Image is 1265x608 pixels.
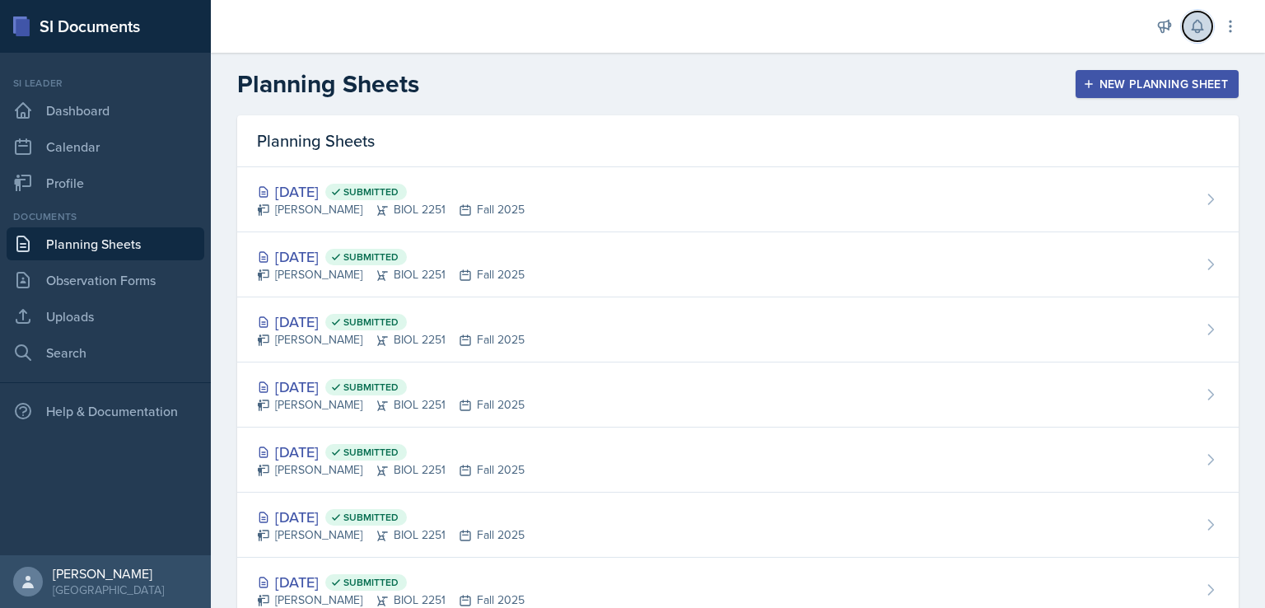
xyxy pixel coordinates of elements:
[237,493,1239,558] a: [DATE] Submitted [PERSON_NAME]BIOL 2251Fall 2025
[343,446,399,459] span: Submitted
[257,246,525,268] div: [DATE]
[7,130,204,163] a: Calendar
[257,180,525,203] div: [DATE]
[7,76,204,91] div: Si leader
[237,69,419,99] h2: Planning Sheets
[237,362,1239,428] a: [DATE] Submitted [PERSON_NAME]BIOL 2251Fall 2025
[237,428,1239,493] a: [DATE] Submitted [PERSON_NAME]BIOL 2251Fall 2025
[1086,77,1228,91] div: New Planning Sheet
[257,526,525,544] div: [PERSON_NAME] BIOL 2251 Fall 2025
[257,441,525,463] div: [DATE]
[343,511,399,524] span: Submitted
[7,300,204,333] a: Uploads
[1076,70,1239,98] button: New Planning Sheet
[7,336,204,369] a: Search
[343,250,399,264] span: Submitted
[237,167,1239,232] a: [DATE] Submitted [PERSON_NAME]BIOL 2251Fall 2025
[257,376,525,398] div: [DATE]
[7,395,204,428] div: Help & Documentation
[257,201,525,218] div: [PERSON_NAME] BIOL 2251 Fall 2025
[237,232,1239,297] a: [DATE] Submitted [PERSON_NAME]BIOL 2251Fall 2025
[343,185,399,199] span: Submitted
[7,209,204,224] div: Documents
[257,311,525,333] div: [DATE]
[7,227,204,260] a: Planning Sheets
[257,266,525,283] div: [PERSON_NAME] BIOL 2251 Fall 2025
[343,381,399,394] span: Submitted
[7,264,204,297] a: Observation Forms
[53,565,164,582] div: [PERSON_NAME]
[7,166,204,199] a: Profile
[237,115,1239,167] div: Planning Sheets
[257,396,525,414] div: [PERSON_NAME] BIOL 2251 Fall 2025
[257,331,525,348] div: [PERSON_NAME] BIOL 2251 Fall 2025
[343,576,399,589] span: Submitted
[257,461,525,479] div: [PERSON_NAME] BIOL 2251 Fall 2025
[343,316,399,329] span: Submitted
[53,582,164,598] div: [GEOGRAPHIC_DATA]
[237,297,1239,362] a: [DATE] Submitted [PERSON_NAME]BIOL 2251Fall 2025
[257,506,525,528] div: [DATE]
[257,571,525,593] div: [DATE]
[7,94,204,127] a: Dashboard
